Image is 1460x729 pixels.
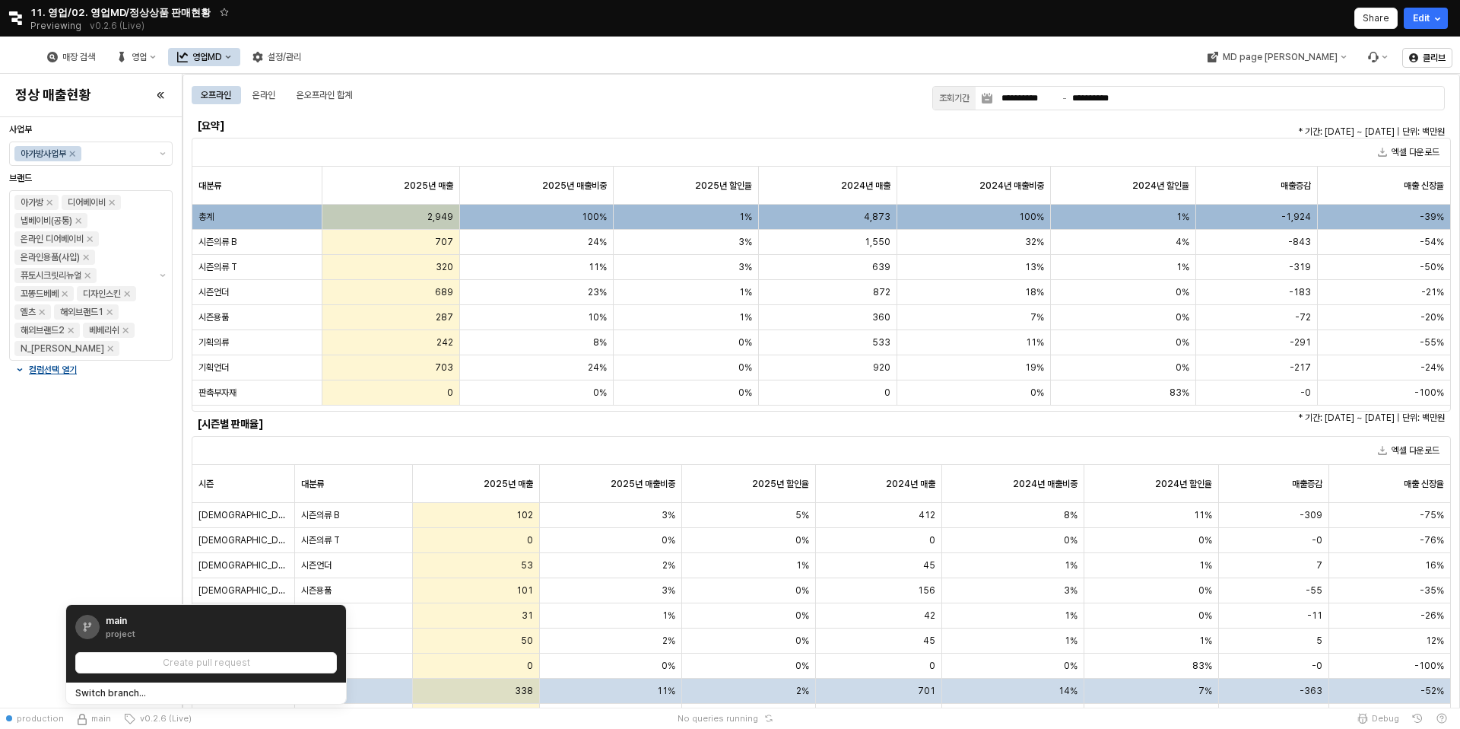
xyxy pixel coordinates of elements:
[923,559,935,571] span: 45
[872,311,890,323] span: 360
[515,685,533,697] span: 338
[919,509,935,521] span: 412
[30,5,211,20] span: 11. 영업/02. 영업MD/정상상품 판매현황
[87,236,93,242] div: Remove 온라인 디어베이비
[1420,584,1444,597] span: -35%
[722,125,1445,138] p: * 기간: [DATE] ~ [DATE] | 단위: 백만원
[1420,261,1444,273] span: -50%
[1421,286,1444,298] span: -21%
[62,291,68,297] div: Remove 꼬똥드베베
[46,199,52,205] div: Remove 아가방
[38,48,104,66] button: 매장 검색
[198,509,288,521] span: [DEMOGRAPHIC_DATA]
[662,559,675,571] span: 2%
[404,180,453,192] span: 2025년 매출
[243,48,310,66] button: 설정/관리
[1404,478,1444,490] span: 매출 신장율
[761,714,776,723] button: Reset app state
[872,336,890,349] span: 533
[924,610,935,622] span: 42
[1420,311,1444,323] span: -20%
[198,417,500,431] h6: [시즌별 판매율]
[192,52,222,62] div: 영업MD
[75,687,146,699] div: Switch branch...
[1222,52,1337,62] div: MD page [PERSON_NAME]
[1290,361,1311,374] span: -217
[795,660,809,672] span: 0%
[738,336,752,349] span: 0%
[589,261,607,273] span: 11%
[1420,236,1444,248] span: -54%
[1312,660,1322,672] span: -0
[435,286,453,298] span: 689
[198,311,229,323] span: 시즌용품
[21,231,84,247] div: 온라인 디어베이비
[611,478,675,490] span: 2025년 매출비중
[1372,143,1446,161] button: 엑셀 다운로드
[1292,478,1322,490] span: 매출증감
[795,509,809,521] span: 5%
[1372,712,1399,724] span: Debug
[1198,685,1212,697] span: 7%
[1192,660,1212,672] span: 83%
[154,191,172,360] button: 제안 사항 표시
[918,685,935,697] span: 701
[864,211,890,223] span: 4,873
[1300,387,1311,399] span: -0
[60,304,103,320] div: 해외브랜드1
[198,286,229,298] span: 시즌언더
[1420,361,1444,374] span: -24%
[21,146,66,161] div: 아가방사업부
[30,15,153,37] div: Previewing v0.2.6 (Live)
[436,311,453,323] span: 287
[662,509,675,521] span: 3%
[1025,361,1044,374] span: 19%
[75,218,81,224] div: Remove 냅베이비(공통)
[1420,685,1444,697] span: -52%
[1025,236,1044,248] span: 32%
[198,478,214,490] span: 시즌
[1176,286,1189,298] span: 0%
[1316,635,1322,647] span: 5
[287,86,361,104] div: 온오프라인 합계
[182,74,1460,708] main: App Frame
[1199,635,1212,647] span: 1%
[198,361,229,374] span: 기획언더
[588,286,607,298] span: 23%
[301,559,332,571] span: 시즌언더
[68,327,74,333] div: Remove 해외브랜드2
[841,180,890,192] span: 2024년 매출
[1064,584,1078,597] span: 3%
[796,559,809,571] span: 1%
[1199,559,1212,571] span: 1%
[106,309,113,315] div: Remove 해외브랜드1
[1030,387,1044,399] span: 0%
[15,88,91,103] h4: 정상 매출현황
[516,509,533,521] span: 102
[21,213,72,228] div: 냅베이비(공통)
[21,268,81,283] div: 퓨토시크릿리뉴얼
[1414,387,1444,399] span: -100%
[21,250,80,265] div: 온라인용품(사입)
[1306,584,1322,597] span: -55
[75,652,337,673] button: Create pull request
[1065,559,1078,571] span: 1%
[68,195,106,210] div: 디어베이비
[739,286,752,298] span: 1%
[695,180,752,192] span: 2025년 할인율
[198,559,288,571] span: [DEMOGRAPHIC_DATA]
[1065,635,1078,647] span: 1%
[1350,708,1405,729] button: Debug
[923,635,935,647] span: 45
[1404,180,1444,192] span: 매출 신장율
[132,52,147,62] div: 영업
[124,291,130,297] div: Remove 디자인스킨
[21,286,59,301] div: 꼬똥드베베
[593,387,607,399] span: 0%
[542,180,607,192] span: 2025년 매출비중
[582,211,607,223] span: 100%
[301,534,340,546] span: 시즌의류 T
[83,286,121,301] div: 디자인스킨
